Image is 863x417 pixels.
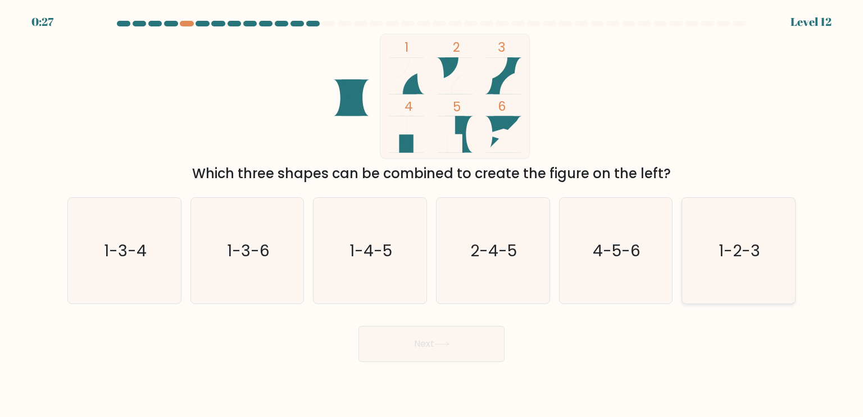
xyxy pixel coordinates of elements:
tspan: 4 [405,97,413,115]
div: Which three shapes can be combined to create the figure on the left? [74,164,789,184]
div: 0:27 [31,13,53,30]
tspan: 3 [498,38,506,56]
text: 1-2-3 [719,239,760,261]
text: 4-5-6 [593,239,641,261]
text: 1-3-4 [104,239,147,261]
tspan: 2 [453,38,460,56]
tspan: 1 [405,38,408,56]
div: Level 12 [791,13,832,30]
tspan: 5 [453,98,461,116]
button: Next [358,326,505,362]
text: 1-3-6 [227,239,270,261]
text: 1-4-5 [350,239,393,261]
tspan: 6 [498,97,506,115]
text: 2-4-5 [471,239,517,261]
